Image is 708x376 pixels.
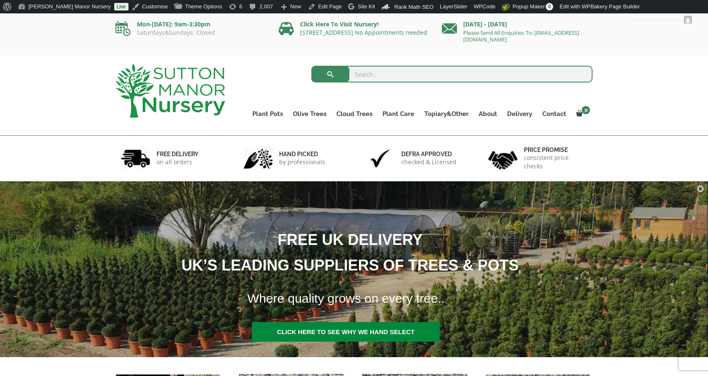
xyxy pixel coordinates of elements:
[311,66,593,82] input: Search...
[366,148,395,169] img: 3.jpg
[401,150,457,158] h6: Defra approved
[394,4,434,10] span: Rank Math SEO
[300,20,379,28] a: Click Here To Visit Nursery!
[463,29,579,43] a: Please Send All Enquiries To: [EMAIL_ADDRESS][DOMAIN_NAME]
[524,146,587,154] h6: Price promise
[279,158,325,166] p: by professionals
[156,150,198,158] h6: FREE DELIVERY
[537,108,571,120] a: Contact
[115,29,266,36] p: Saturdays&Sundays: Closed
[474,108,502,120] a: About
[571,108,593,120] a: 0
[42,227,647,278] h1: FREE UK DELIVERY UK’S LEADING SUPPLIERS OF TREES & POTS
[524,154,587,170] p: consistent price checks
[442,19,593,29] p: [DATE] - [DATE]
[279,150,325,158] h6: hand picked
[546,3,553,10] span: 0
[114,3,128,10] a: Live
[488,146,518,171] img: 4.jpg
[115,19,266,29] p: Mon-[DATE]: 9am-3:30pm
[419,108,474,120] a: Topiary&Other
[582,106,590,114] span: 0
[115,64,225,118] img: logo
[401,158,457,166] p: checked & Licensed
[300,28,427,36] a: [STREET_ADDRESS] No Appointments needed
[156,158,198,166] p: on all orders
[358,3,375,10] span: Site Kit
[627,13,695,27] a: Hi,
[331,108,377,120] a: Cloud Trees
[377,108,419,120] a: Plant Care
[637,17,682,23] span: [PERSON_NAME]
[502,108,537,120] a: Delivery
[288,108,331,120] a: Olive Trees
[247,108,288,120] a: Plant Pots
[121,148,150,169] img: 1.jpg
[244,148,273,169] img: 2.jpg
[237,286,648,311] h1: Where quality grows on every tree..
